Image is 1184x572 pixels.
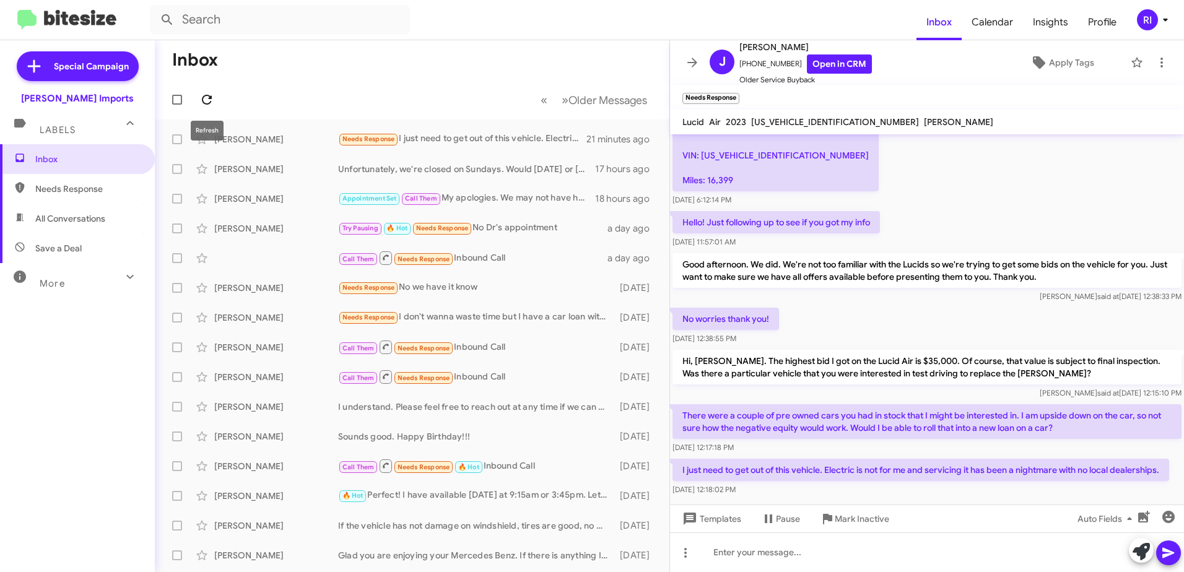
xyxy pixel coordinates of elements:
div: a day ago [607,222,659,235]
span: Call Them [342,463,375,471]
div: [DATE] [614,519,659,532]
span: Older Service Buyback [739,74,872,86]
div: [PERSON_NAME] [214,282,338,294]
div: [DATE] [614,282,659,294]
div: [PERSON_NAME] [214,193,338,205]
button: Apply Tags [999,51,1125,74]
div: Perfect! I have available [DATE] at 9:15am or 3:45pm. Let me know if either of those times work f... [338,488,614,503]
span: All Conversations [35,212,105,225]
div: Inbound Call [338,250,607,266]
div: Inbound Call [338,369,614,384]
div: [DATE] [614,549,659,561]
span: Mark Inactive [835,508,889,530]
span: Air [709,116,721,128]
button: Auto Fields [1068,508,1147,530]
div: 17 hours ago [595,163,659,175]
span: Call Them [342,344,375,352]
p: Hi, [PERSON_NAME]. The highest bid I got on the Lucid Air is $35,000. Of course, that value is su... [673,350,1182,384]
div: [DATE] [614,371,659,383]
span: Call Them [342,255,375,263]
span: Lucid [682,116,704,128]
span: » [562,92,568,108]
span: Needs Response [342,313,395,321]
div: [PERSON_NAME] Imports [21,92,134,105]
span: [PERSON_NAME] [924,116,993,128]
div: 21 minutes ago [586,133,659,145]
div: Sounds good. Happy Birthday!!! [338,430,614,443]
span: Needs Response [342,284,395,292]
div: [PERSON_NAME] [214,311,338,324]
span: Call Them [405,194,437,202]
div: I don't wanna waste time but I have a car loan with coastlife but I could've traded it in a year ... [338,310,614,324]
div: a day ago [607,252,659,264]
div: [PERSON_NAME] [214,222,338,235]
button: Pause [751,508,810,530]
input: Search [150,5,410,35]
span: Needs Response [398,344,450,352]
div: [PERSON_NAME] [214,341,338,353]
span: [DATE] 12:18:02 PM [673,485,736,494]
span: [DATE] 6:12:14 PM [673,195,731,204]
span: [DATE] 11:57:01 AM [673,237,736,246]
span: Call Them [342,374,375,382]
span: [PHONE_NUMBER] [739,54,872,74]
a: Open in CRM [807,54,872,74]
div: No we have it know [338,280,614,295]
div: [DATE] [614,430,659,443]
div: [DATE] [614,460,659,472]
span: Special Campaign [54,60,129,72]
span: [US_VEHICLE_IDENTIFICATION_NUMBER] [751,116,919,128]
div: [PERSON_NAME] [214,460,338,472]
div: [PERSON_NAME] [214,133,338,145]
span: Labels [40,124,76,136]
div: [PERSON_NAME] [214,519,338,532]
p: There were a couple of pre owned cars you had in stock that I might be interested in. I am upside... [673,404,1182,439]
div: [PERSON_NAME] [214,549,338,561]
p: Hello! Just following up to see if you got my info [673,211,880,233]
div: Inbound Call [338,339,614,355]
div: [PERSON_NAME] [214,371,338,383]
span: « [541,92,547,108]
span: [PERSON_NAME] [DATE] 12:38:33 PM [1040,292,1182,301]
span: Save a Deal [35,242,82,254]
a: Special Campaign [17,51,139,81]
div: [PERSON_NAME] [214,401,338,413]
span: Needs Response [416,224,469,232]
div: Glad you are enjoying your Mercedes Benz. If there is anything I can do in the future, do not hes... [338,549,614,561]
p: Good afternoon. We did. We're not too familiar with the Lucids so we're trying to get some bids o... [673,253,1182,288]
small: Needs Response [682,93,739,104]
span: said at [1097,292,1119,301]
div: I just need to get out of this vehicle. Electric is not for me and servicing it has been a nightm... [338,132,586,146]
div: [DATE] [614,311,659,324]
span: More [40,278,65,289]
p: Yes. VIN: [US_VEHICLE_IDENTIFICATION_NUMBER] Miles: 16,399 [673,119,879,191]
h1: Inbox [172,50,218,70]
div: Refresh [191,121,224,141]
div: No Dr's appointment [338,221,607,235]
div: My apologies. We may not have had the staff for a proper detail being so late in the day. I'll ha... [338,191,595,206]
div: Unfortunately, we're closed on Sundays. Would [DATE] or [DATE] work out for you? And yes, for a f... [338,163,595,175]
span: Insights [1023,4,1078,40]
span: [DATE] 12:17:18 PM [673,443,734,452]
span: [PERSON_NAME] [DATE] 12:15:10 PM [1040,388,1182,397]
div: [DATE] [614,341,659,353]
button: Next [554,87,655,113]
p: I just need to get out of this vehicle. Electric is not for me and servicing it has been a nightm... [673,459,1169,481]
div: I understand. Please feel free to reach out at any time if we can be of assistance [338,401,614,413]
span: said at [1097,388,1119,397]
span: Needs Response [342,135,395,143]
div: 18 hours ago [595,193,659,205]
button: Mark Inactive [810,508,899,530]
span: J [719,52,726,72]
div: [DATE] [614,401,659,413]
span: Needs Response [35,183,141,195]
div: Inbound Call [338,458,614,474]
div: [PERSON_NAME] [214,163,338,175]
span: Inbox [35,153,141,165]
span: [PERSON_NAME] [739,40,872,54]
button: Templates [670,508,751,530]
span: Pause [776,508,800,530]
span: Needs Response [398,255,450,263]
span: Templates [680,508,741,530]
span: 🔥 Hot [386,224,407,232]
